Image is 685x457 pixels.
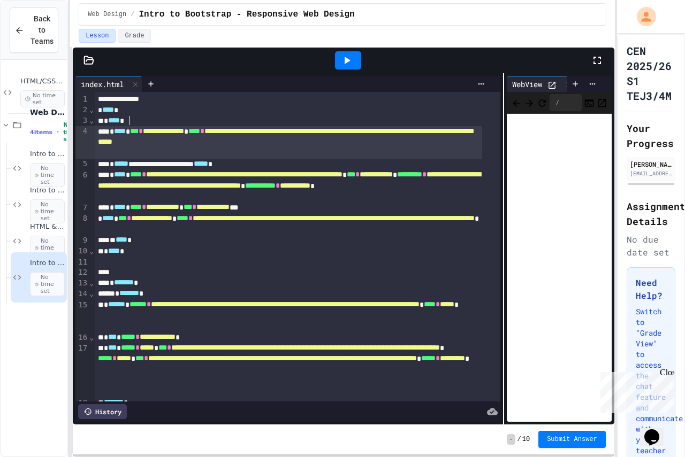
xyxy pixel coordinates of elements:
[139,8,354,21] span: Intro to Bootstrap - Responsive Web Design
[20,90,65,107] span: No time set
[630,159,672,169] div: [PERSON_NAME] (Student)
[30,272,65,297] span: No time set
[63,121,78,143] span: No time set
[517,435,521,444] span: /
[10,7,58,53] button: Back to Teams
[547,435,597,444] span: Submit Answer
[30,186,65,195] span: Intro to CSS
[30,199,65,224] span: No time set
[30,163,65,188] span: No time set
[118,29,151,43] button: Grade
[131,10,134,19] span: /
[626,4,659,29] div: My Account
[627,199,675,229] h2: Assignment Details
[30,150,65,159] span: Intro to HTML
[627,121,675,151] h2: Your Progress
[20,77,65,86] span: HTML/CSS/JavaScript Testing
[538,431,606,448] button: Submit Answer
[30,107,65,117] span: Web Design
[596,368,674,413] iframe: chat widget
[30,222,65,231] span: HTML & CSS Layout
[507,434,515,445] span: -
[522,435,530,444] span: 10
[640,414,674,446] iframe: chat widget
[88,10,126,19] span: Web Design
[630,169,672,177] div: [EMAIL_ADDRESS][DOMAIN_NAME]
[627,43,675,103] h1: CEN 2025/26 S1 TEJ3/4M
[57,128,59,136] span: •
[627,233,675,259] div: No due date set
[79,29,116,43] button: Lesson
[30,259,65,268] span: Intro to Bootstrap - Responsive Web Design
[4,4,74,68] div: Chat with us now!Close
[30,236,65,260] span: No time set
[636,276,666,302] h3: Need Help?
[31,13,54,47] span: Back to Teams
[30,129,52,136] span: 4 items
